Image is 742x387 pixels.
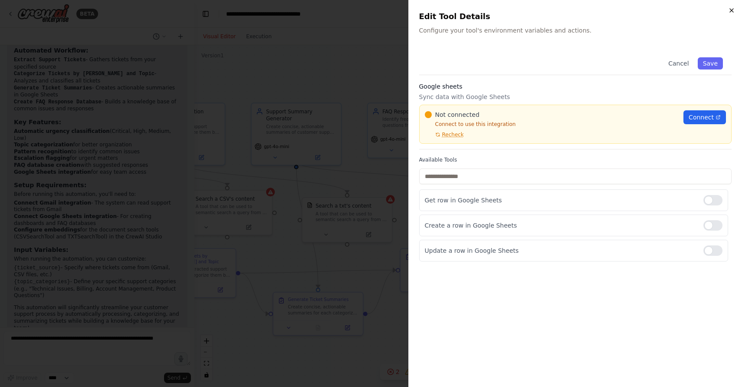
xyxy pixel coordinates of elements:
p: Connect to use this integration [425,121,679,128]
span: Not connected [435,110,479,119]
label: Available Tools [419,156,732,163]
span: Recheck [442,131,464,138]
p: Get row in Google Sheets [425,196,697,205]
a: Connect [683,110,726,124]
h3: Google sheets [419,82,732,91]
button: Save [698,57,723,69]
span: Connect [689,113,714,122]
h2: Edit Tool Details [419,10,732,23]
p: Sync data with Google Sheets [419,93,732,101]
p: Create a row in Google Sheets [425,221,697,230]
button: Recheck [425,131,464,138]
p: Update a row in Google Sheets [425,246,697,255]
p: Configure your tool's environment variables and actions. [419,26,732,35]
button: Cancel [663,57,694,69]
